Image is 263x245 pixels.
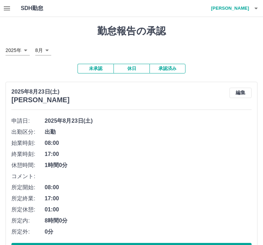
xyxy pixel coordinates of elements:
div: 8月 [35,45,51,55]
span: 1時間0分 [45,161,252,169]
span: 出勤 [45,128,252,136]
h3: [PERSON_NAME] [11,96,70,104]
span: 8時間0分 [45,217,252,225]
span: 所定終業: [11,194,45,203]
span: 所定開始: [11,183,45,192]
span: 17:00 [45,150,252,158]
span: 2025年8月23日(土) [45,117,252,125]
span: 始業時刻: [11,139,45,147]
div: 2025年 [6,45,30,55]
span: 申請日: [11,117,45,125]
span: 08:00 [45,183,252,192]
span: 08:00 [45,139,252,147]
span: 所定内: [11,217,45,225]
span: 所定休憩: [11,205,45,214]
span: 0分 [45,228,252,236]
button: 未承認 [78,64,114,73]
span: コメント: [11,172,45,181]
span: 休憩時間: [11,161,45,169]
span: 17:00 [45,194,252,203]
span: 所定外: [11,228,45,236]
span: 出勤区分: [11,128,45,136]
button: 承認済み [149,64,185,73]
h1: 勤怠報告の承認 [6,25,257,37]
span: 01:00 [45,205,252,214]
button: 休日 [114,64,149,73]
button: 編集 [229,88,252,98]
p: 2025年8月23日(土) [11,88,70,96]
span: 終業時刻: [11,150,45,158]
